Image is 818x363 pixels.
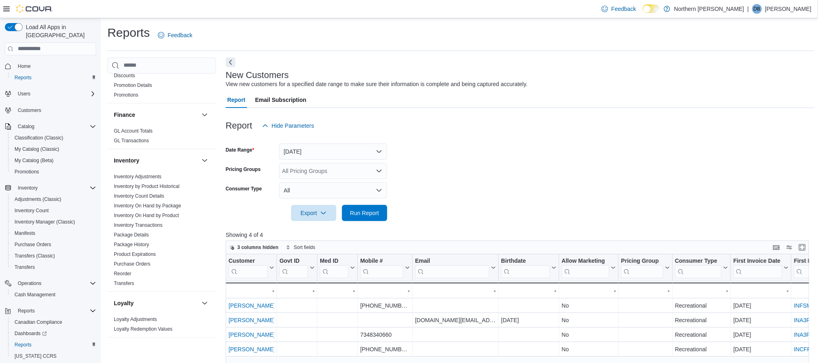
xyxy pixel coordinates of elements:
button: Users [2,88,99,99]
span: Purchase Orders [11,240,96,249]
span: GL Transactions [114,137,149,144]
span: Classification (Classic) [15,135,63,141]
button: Inventory [114,156,198,165]
button: Cash Management [8,289,99,300]
button: Birthdate [501,257,556,278]
div: [PHONE_NUMBER] [360,344,410,354]
div: Pricing Group [621,257,663,265]
p: [PERSON_NAME] [765,4,812,14]
a: Inventory Count Details [114,193,164,199]
a: Customers [15,106,44,115]
button: Inventory Manager (Classic) [8,216,99,228]
span: Promotions [11,167,96,177]
a: Classification (Classic) [11,133,67,143]
span: Manifests [15,230,35,236]
a: Inventory On Hand by Package [114,203,181,209]
div: [DOMAIN_NAME][EMAIL_ADDRESS][DOMAIN_NAME] [415,315,496,325]
span: Promotions [114,92,138,98]
div: Consumer Type [675,257,722,278]
button: Canadian Compliance [8,317,99,328]
a: Dashboards [11,329,50,338]
a: Purchase Orders [114,261,151,267]
button: Users [15,89,34,99]
a: Purchase Orders [11,240,55,249]
label: Consumer Type [226,186,262,192]
p: Northern [PERSON_NAME] [674,4,745,14]
span: Washington CCRS [11,351,96,361]
span: Dashboards [11,329,96,338]
a: Feedback [155,27,195,43]
a: Package History [114,242,149,247]
span: Inventory On Hand by Package [114,203,181,209]
a: Reorder [114,271,131,276]
button: Loyalty [200,298,210,308]
div: - [415,286,496,295]
button: Home [2,60,99,72]
button: Inventory [15,183,41,193]
a: Canadian Compliance [11,317,65,327]
span: Run Report [350,209,379,217]
button: Govt ID [279,257,315,278]
div: [PHONE_NUMBER] [360,301,410,310]
div: Finance [107,126,216,149]
a: Product Expirations [114,251,156,257]
button: Run Report [342,205,387,221]
button: All [279,182,387,198]
div: Govt ID [279,257,308,265]
h3: Finance [114,111,135,119]
a: Inventory Transactions [114,222,163,228]
label: Date Range [226,147,254,153]
span: GL Account Totals [114,128,153,134]
span: Cash Management [11,290,96,300]
a: Loyalty Redemption Values [114,326,172,332]
button: Operations [15,279,45,288]
button: [US_STATE] CCRS [8,350,99,362]
label: Pricing Groups [226,166,261,173]
a: Inventory On Hand by Product [114,213,179,218]
span: Catalog [15,122,96,131]
span: Users [15,89,96,99]
a: [PERSON_NAME] [229,302,275,309]
span: Feedback [611,5,636,13]
span: Discounts [114,72,135,79]
h3: OCM [114,345,127,353]
p: | [747,4,749,14]
button: Mobile # [360,257,410,278]
button: Reports [2,305,99,317]
a: [PERSON_NAME] [229,331,275,338]
a: Inventory Count [11,206,52,215]
span: Promotions [15,169,39,175]
div: Customer [229,257,268,265]
span: Home [18,63,31,70]
span: Inventory Manager (Classic) [11,217,96,227]
span: My Catalog (Beta) [15,157,54,164]
h3: Inventory [114,156,139,165]
button: OCM [114,345,198,353]
div: Inventory [107,172,216,291]
img: Cova [16,5,52,13]
span: Transfers [15,264,35,270]
button: Open list of options [376,168,382,174]
a: My Catalog (Beta) [11,156,57,165]
span: Cash Management [15,291,55,298]
div: [DATE] [733,315,789,325]
div: 7348340660 [360,330,410,340]
span: Adjustments (Classic) [15,196,61,203]
button: Email [415,257,496,278]
h3: Loyalty [114,299,134,307]
a: Loyalty Adjustments [114,317,157,322]
div: Med ID [320,257,348,265]
span: Reports [15,342,31,348]
span: Reports [15,74,31,81]
span: 3 columns hidden [237,244,279,251]
div: - [562,286,616,295]
button: Classification (Classic) [8,132,99,144]
div: - [733,286,789,295]
button: Reports [8,339,99,350]
button: Allow Marketing [562,257,616,278]
span: Transfers [11,262,96,272]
